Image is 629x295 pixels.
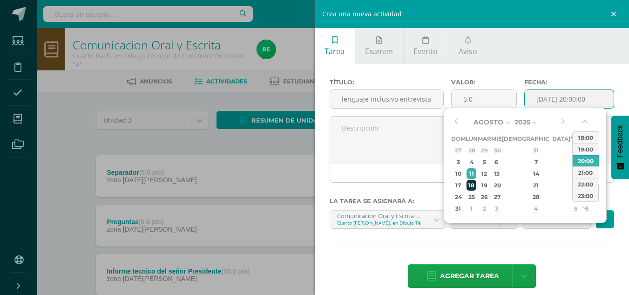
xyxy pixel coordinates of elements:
div: 19 [479,180,490,191]
a: Aviso [448,28,487,64]
div: 28 [467,145,476,156]
span: Aviso [459,46,477,56]
div: 3 [492,203,500,214]
a: Evento [404,28,448,64]
div: 30 [492,145,500,156]
div: 17 [453,180,464,191]
div: 27 [492,192,500,202]
input: Puntos máximos [452,90,516,108]
div: 7 [509,157,564,167]
th: [DEMOGRAPHIC_DATA] [502,133,570,144]
div: 4 [509,203,564,214]
span: Evento [413,46,438,56]
th: Mar [478,133,491,144]
span: Feedback [616,125,624,158]
div: 15 [571,168,580,179]
div: 18:00 [573,131,599,143]
div: 3 [453,157,464,167]
div: 18 [467,180,476,191]
label: Fecha: [524,79,614,86]
th: Mié [491,133,502,144]
button: Feedback - Mostrar encuesta [611,116,629,179]
div: 2 [479,203,490,214]
span: Tarea [325,46,345,56]
div: 6 [492,157,500,167]
input: Título [330,90,443,108]
div: 5 [479,157,490,167]
div: 10 [453,168,464,179]
label: Valor: [451,79,517,86]
div: 21 [509,180,564,191]
a: Examen [355,28,403,64]
div: 1 [467,203,476,214]
div: 20 [492,180,500,191]
span: Agregar tarea [440,265,499,288]
th: Lun [466,133,478,144]
div: 26 [479,192,490,202]
div: 28 [509,192,564,202]
div: 13 [492,168,500,179]
div: 29 [479,145,490,156]
th: Vie [570,133,581,144]
div: Cuarto [PERSON_NAME]. en Dibujo Técnico de Construcción Diario [337,220,421,226]
div: 23:00 [573,190,599,201]
div: 8 [571,157,580,167]
div: 27 [453,145,464,156]
div: 20:00 [573,155,599,166]
span: Examen [365,46,393,56]
label: La tarea se asignará a: [330,198,615,205]
div: 22:00 [573,178,599,190]
span: Agosto [473,118,503,126]
a: Comunicacion Oral y Escrita 'A'Cuarto [PERSON_NAME]. en Dibujo Técnico de Construcción Diario [330,211,446,228]
div: 12 [479,168,490,179]
div: 21:00 [573,166,599,178]
th: Dom [451,133,466,144]
div: 22 [571,180,580,191]
span: 2025 [514,118,530,126]
div: 31 [509,145,564,156]
div: 5 [571,203,580,214]
div: 19:00 [573,143,599,155]
label: Título: [330,79,444,86]
div: 31 [453,203,464,214]
div: 25 [467,192,476,202]
div: 11 [467,168,476,179]
div: 24 [453,192,464,202]
a: Tarea [315,28,355,64]
div: Comunicacion Oral y Escrita 'A' [337,211,421,220]
div: 1 [571,145,580,156]
div: 14 [509,168,564,179]
div: 29 [571,192,580,202]
input: Fecha de entrega [525,90,614,108]
div: 4 [467,157,476,167]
